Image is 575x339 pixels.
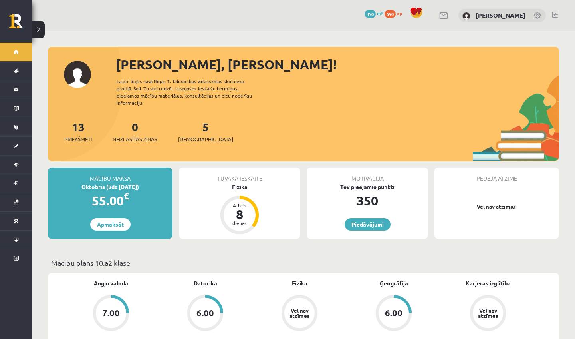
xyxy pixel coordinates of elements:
[116,55,559,74] div: [PERSON_NAME], [PERSON_NAME]!
[117,78,266,106] div: Laipni lūgts savā Rīgas 1. Tālmācības vidusskolas skolnieka profilā. Šeit Tu vari redzēt tuvojošo...
[179,168,300,183] div: Tuvākā ieskaite
[434,168,559,183] div: Pēdējā atzīme
[307,183,428,191] div: Tev pieejamie punkti
[307,168,428,183] div: Motivācija
[48,168,172,183] div: Mācību maksa
[178,135,233,143] span: [DEMOGRAPHIC_DATA]
[228,221,252,225] div: dienas
[179,183,300,191] div: Fizika
[196,309,214,317] div: 6.00
[307,191,428,210] div: 350
[365,10,383,16] a: 350 mP
[385,309,402,317] div: 6.00
[94,279,128,287] a: Angļu valoda
[380,279,408,287] a: Ģeogrāfija
[102,309,120,317] div: 7.00
[48,191,172,210] div: 55.00
[288,308,311,318] div: Vēl nav atzīmes
[476,11,525,19] a: [PERSON_NAME]
[158,295,252,333] a: 6.00
[466,279,511,287] a: Karjeras izglītība
[252,295,347,333] a: Vēl nav atzīmes
[228,208,252,221] div: 8
[113,120,157,143] a: 0Neizlasītās ziņas
[385,10,396,18] span: 690
[347,295,441,333] a: 6.00
[113,135,157,143] span: Neizlasītās ziņas
[179,183,300,235] a: Fizika Atlicis 8 dienas
[441,295,535,333] a: Vēl nav atzīmes
[124,190,129,202] span: €
[51,257,556,268] p: Mācību plāns 10.a2 klase
[64,120,92,143] a: 13Priekšmeti
[90,218,131,231] a: Apmaksāt
[397,10,402,16] span: xp
[365,10,376,18] span: 350
[385,10,406,16] a: 690 xp
[345,218,391,231] a: Piedāvājumi
[377,10,383,16] span: mP
[48,183,172,191] div: Oktobris (līdz [DATE])
[462,12,470,20] img: Rūta Talle
[64,135,92,143] span: Priekšmeti
[477,308,499,318] div: Vēl nav atzīmes
[194,279,217,287] a: Datorika
[64,295,158,333] a: 7.00
[9,14,32,34] a: Rīgas 1. Tālmācības vidusskola
[228,203,252,208] div: Atlicis
[438,203,555,211] p: Vēl nav atzīmju!
[178,120,233,143] a: 5[DEMOGRAPHIC_DATA]
[292,279,307,287] a: Fizika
